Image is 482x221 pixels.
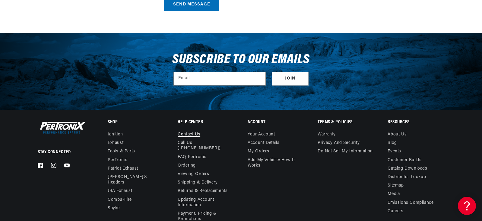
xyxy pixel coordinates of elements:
a: Viewing Orders [178,170,209,178]
a: Ordering [178,161,196,170]
a: Your account [248,132,275,139]
a: Privacy and Security [318,139,360,147]
a: Ignition [108,132,123,139]
a: Warranty [318,132,336,139]
a: Exhaust [108,139,123,147]
a: Blog [388,139,397,147]
a: Patriot Exhaust [108,164,138,173]
a: Sitemap [388,181,404,190]
a: My orders [248,147,269,156]
a: Spyke [108,204,120,213]
a: Catalog Downloads [388,164,427,173]
a: Tools & Parts [108,147,135,156]
a: Updating Account Information [178,196,230,210]
a: Contact us [178,132,200,139]
a: Careers [388,207,403,216]
button: Subscribe [272,72,309,86]
a: Distributor Lookup [388,173,426,181]
a: Customer Builds [388,156,421,164]
img: Pertronix [38,120,86,135]
a: PerTronix [108,156,127,164]
input: Email [174,72,265,85]
a: Emissions compliance [388,199,433,207]
a: JBA Exhaust [108,187,132,195]
a: Add My Vehicle: How It Works [248,156,304,170]
a: Call Us ([PHONE_NUMBER]) [178,139,230,153]
a: Compu-Fire [108,196,132,204]
a: Media [388,190,400,198]
a: FAQ Pertronix [178,153,206,161]
p: Stay Connected [38,149,88,155]
h3: Subscribe to our emails [172,54,310,66]
a: [PERSON_NAME]'s Headers [108,173,160,187]
a: Returns & Replacements [178,187,227,195]
a: Account details [248,139,279,147]
a: About Us [388,132,407,139]
a: Events [388,147,401,156]
a: Shipping & Delivery [178,178,217,187]
a: Do not sell my information [318,147,373,156]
